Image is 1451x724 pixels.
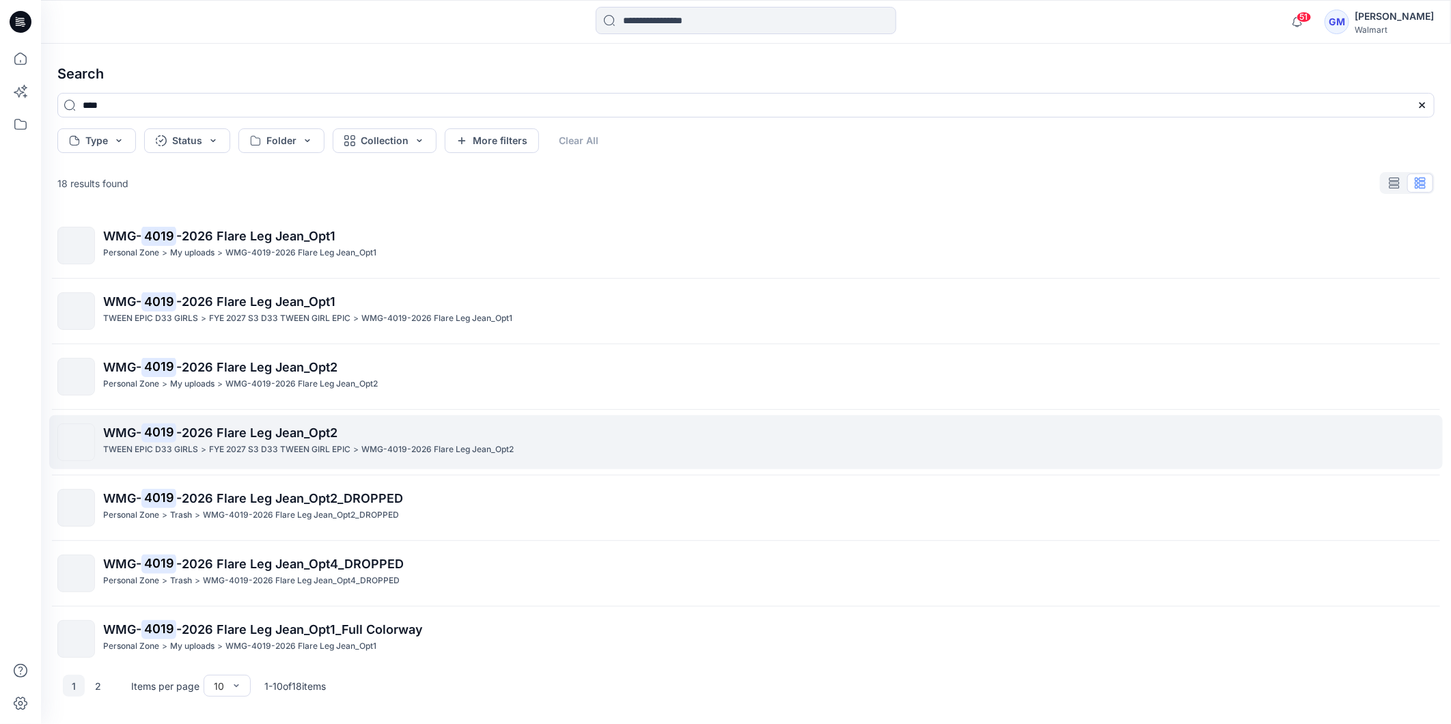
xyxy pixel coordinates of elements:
span: -2026 Flare Leg Jean_Opt2 [176,360,337,374]
p: WMG-4019-2026 Flare Leg Jean_Opt2 [225,377,378,391]
mark: 4019 [141,226,176,245]
p: > [353,443,359,457]
p: Personal Zone [103,574,159,588]
span: 51 [1297,12,1312,23]
p: TWEEN EPIC D33 GIRLS [103,443,198,457]
p: WMG-4019-2026 Flare Leg Jean_Opt1 [225,246,376,260]
p: Trash [170,574,192,588]
p: > [217,246,223,260]
a: WMG-4019-2026 Flare Leg Jean_Opt1Personal Zone>My uploads>WMG-4019-2026 Flare Leg Jean_Opt1 [49,219,1443,273]
p: > [162,574,167,588]
button: Status [144,128,230,153]
p: 1 - 10 of 18 items [264,679,326,693]
p: > [353,311,359,326]
p: My uploads [170,639,215,654]
p: Items per page [131,679,199,693]
mark: 4019 [141,619,176,639]
span: -2026 Flare Leg Jean_Opt4_DROPPED [176,557,404,571]
a: WMG-4019-2026 Flare Leg Jean_Opt2TWEEN EPIC D33 GIRLS>FYE 2027 S3 D33 TWEEN GIRL EPIC>WMG-4019-20... [49,415,1443,469]
p: WMG-4019-2026 Flare Leg Jean_Opt1 [361,311,512,326]
a: WMG-4019-2026 Flare Leg Jean_Opt4_DROPPEDPersonal Zone>Trash>WMG-4019-2026 Flare Leg Jean_Opt4_DR... [49,546,1443,600]
p: > [195,574,200,588]
p: > [217,639,223,654]
button: 2 [87,675,109,697]
button: Folder [238,128,324,153]
p: > [162,377,167,391]
mark: 4019 [141,423,176,442]
p: Personal Zone [103,377,159,391]
button: Collection [333,128,437,153]
a: WMG-4019-2026 Flare Leg Jean_Opt2_DROPPEDPersonal Zone>Trash>WMG-4019-2026 Flare Leg Jean_Opt2_DR... [49,481,1443,535]
p: WMG-4019-2026 Flare Leg Jean_Opt4_DROPPED [203,574,400,588]
span: WMG- [103,229,141,243]
span: WMG- [103,426,141,440]
mark: 4019 [141,554,176,573]
span: -2026 Flare Leg Jean_Opt1_Full Colorway [176,622,423,637]
span: WMG- [103,491,141,505]
button: More filters [445,128,539,153]
p: > [195,508,200,523]
p: My uploads [170,246,215,260]
span: -2026 Flare Leg Jean_Opt2 [176,426,337,440]
p: > [201,311,206,326]
p: 18 results found [57,176,128,191]
p: Personal Zone [103,639,159,654]
span: -2026 Flare Leg Jean_Opt1 [176,229,335,243]
p: WMG-4019-2026 Flare Leg Jean_Opt1 [225,639,376,654]
h4: Search [46,55,1446,93]
p: > [162,246,167,260]
span: WMG- [103,360,141,374]
button: 1 [63,675,85,697]
p: Personal Zone [103,508,159,523]
mark: 4019 [141,292,176,311]
p: Personal Zone [103,246,159,260]
span: WMG- [103,622,141,637]
p: My uploads [170,377,215,391]
a: WMG-4019-2026 Flare Leg Jean_Opt1_Full ColorwayPersonal Zone>My uploads>WMG-4019-2026 Flare Leg J... [49,612,1443,666]
div: Walmart [1355,25,1434,35]
p: Trash [170,508,192,523]
a: WMG-4019-2026 Flare Leg Jean_Opt2Personal Zone>My uploads>WMG-4019-2026 Flare Leg Jean_Opt2 [49,350,1443,404]
div: GM [1325,10,1349,34]
p: WMG-4019-2026 Flare Leg Jean_Opt2_DROPPED [203,508,399,523]
button: Type [57,128,136,153]
p: > [201,443,206,457]
p: TWEEN EPIC D33 GIRLS [103,311,198,326]
p: > [162,508,167,523]
p: > [162,639,167,654]
div: 10 [214,679,224,693]
span: WMG- [103,294,141,309]
span: -2026 Flare Leg Jean_Opt2_DROPPED [176,491,403,505]
p: > [217,377,223,391]
mark: 4019 [141,488,176,507]
a: WMG-4019-2026 Flare Leg Jean_Opt1TWEEN EPIC D33 GIRLS>FYE 2027 S3 D33 TWEEN GIRL EPIC>WMG-4019-20... [49,284,1443,338]
div: [PERSON_NAME] [1355,8,1434,25]
p: FYE 2027 S3 D33 TWEEN GIRL EPIC [209,311,350,326]
span: WMG- [103,557,141,571]
mark: 4019 [141,357,176,376]
p: FYE 2027 S3 D33 TWEEN GIRL EPIC [209,443,350,457]
span: -2026 Flare Leg Jean_Opt1 [176,294,335,309]
p: WMG-4019-2026 Flare Leg Jean_Opt2 [361,443,514,457]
